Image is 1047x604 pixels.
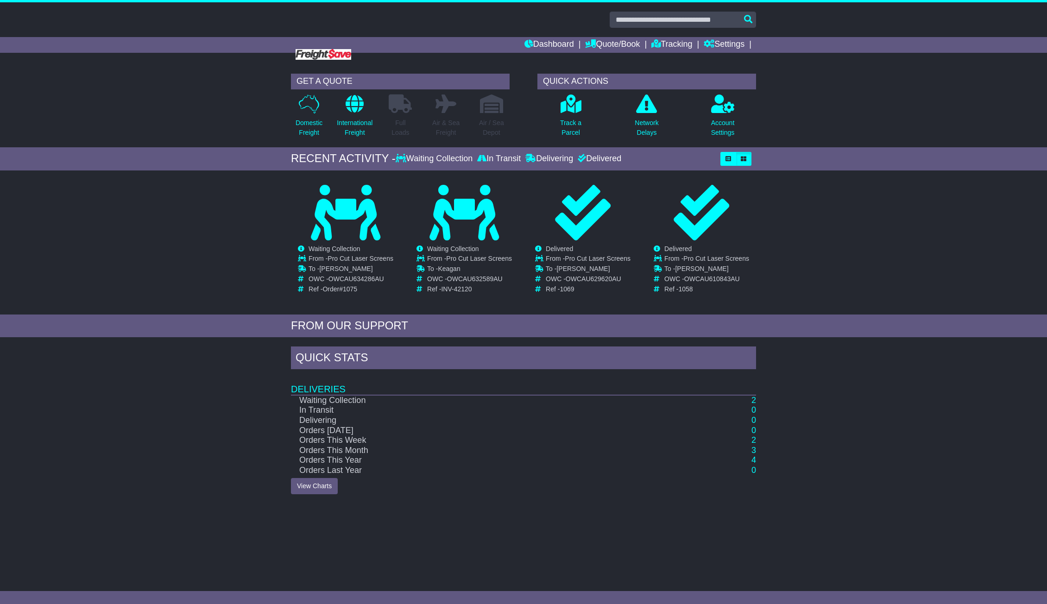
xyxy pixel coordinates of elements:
div: Delivering [523,154,575,164]
div: RECENT ACTIVITY - [291,152,396,165]
a: AccountSettings [711,94,735,143]
td: OWC - [309,275,393,285]
p: Air / Sea Depot [479,118,504,138]
div: FROM OUR SUPPORT [291,319,756,333]
td: From - [546,255,631,265]
div: In Transit [475,154,523,164]
div: GET A QUOTE [291,74,510,89]
span: Delivered [664,245,692,252]
a: 2 [751,435,756,445]
a: Quote/Book [585,37,640,53]
span: 1058 [678,285,693,293]
td: OWC - [427,275,512,285]
p: Air & Sea Freight [432,118,460,138]
td: To - [664,265,749,275]
span: Waiting Collection [309,245,360,252]
td: From - [664,255,749,265]
span: Keagan [438,265,460,272]
a: Track aParcel [560,94,582,143]
p: Domestic Freight [296,118,322,138]
span: Pro Cut Laser Screens [446,255,512,262]
a: Tracking [651,37,692,53]
td: Deliveries [291,371,756,395]
a: View Charts [291,478,338,494]
td: Ref - [427,285,512,293]
a: DomesticFreight [295,94,323,143]
p: Full Loads [389,118,412,138]
a: 0 [751,405,756,415]
a: 2 [751,396,756,405]
td: To - [427,265,512,275]
td: OWC - [664,275,749,285]
span: INV-42120 [441,285,472,293]
div: Waiting Collection [396,154,475,164]
td: Ref - [664,285,749,293]
span: Pro Cut Laser Screens [328,255,393,262]
div: QUICK ACTIONS [537,74,756,89]
td: Orders This Month [291,446,689,456]
a: NetworkDelays [634,94,659,143]
a: InternationalFreight [336,94,373,143]
td: Orders Last Year [291,466,689,476]
a: 0 [751,415,756,425]
td: Orders This Year [291,455,689,466]
span: Delivered [546,245,573,252]
td: OWC - [546,275,631,285]
span: Order#1075 [322,285,357,293]
span: [PERSON_NAME] [319,265,372,272]
span: OWCAU610843AU [684,275,740,283]
td: Waiting Collection [291,395,689,406]
div: Delivered [575,154,621,164]
div: Quick Stats [291,346,756,371]
a: Dashboard [524,37,574,53]
td: From - [309,255,393,265]
td: To - [546,265,631,275]
span: 1069 [560,285,574,293]
td: To - [309,265,393,275]
td: Orders [DATE] [291,426,689,436]
span: Waiting Collection [427,245,479,252]
a: 4 [751,455,756,465]
td: Delivering [291,415,689,426]
span: Pro Cut Laser Screens [683,255,749,262]
a: 3 [751,446,756,455]
a: 0 [751,466,756,475]
td: Orders This Week [291,435,689,446]
span: OWCAU634286AU [328,275,384,283]
p: Track a Parcel [560,118,581,138]
p: Account Settings [711,118,735,138]
td: Ref - [309,285,393,293]
span: Pro Cut Laser Screens [565,255,631,262]
a: 0 [751,426,756,435]
td: From - [427,255,512,265]
td: In Transit [291,405,689,415]
td: Ref - [546,285,631,293]
span: OWCAU632589AU [447,275,503,283]
span: OWCAU629620AU [566,275,621,283]
span: [PERSON_NAME] [675,265,728,272]
p: International Freight [337,118,372,138]
a: Settings [704,37,744,53]
p: Network Delays [635,118,658,138]
span: [PERSON_NAME] [556,265,610,272]
img: Freight Save [296,49,351,60]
